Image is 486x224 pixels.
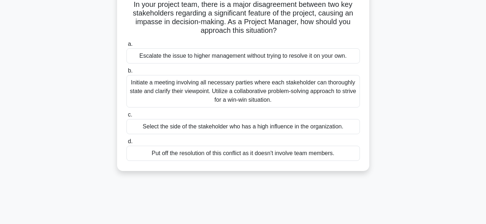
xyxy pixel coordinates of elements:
[126,75,360,107] div: Initiate a meeting involving all necessary parties where each stakeholder can thoroughly state an...
[126,119,360,134] div: Select the side of the stakeholder who has a high influence in the organization.
[128,111,132,118] span: c.
[128,41,133,47] span: a.
[126,48,360,63] div: Escalate the issue to higher management without trying to resolve it on your own.
[128,67,133,74] span: b.
[126,146,360,161] div: Put off the resolution of this conflict as it doesn't involve team members.
[128,138,133,144] span: d.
